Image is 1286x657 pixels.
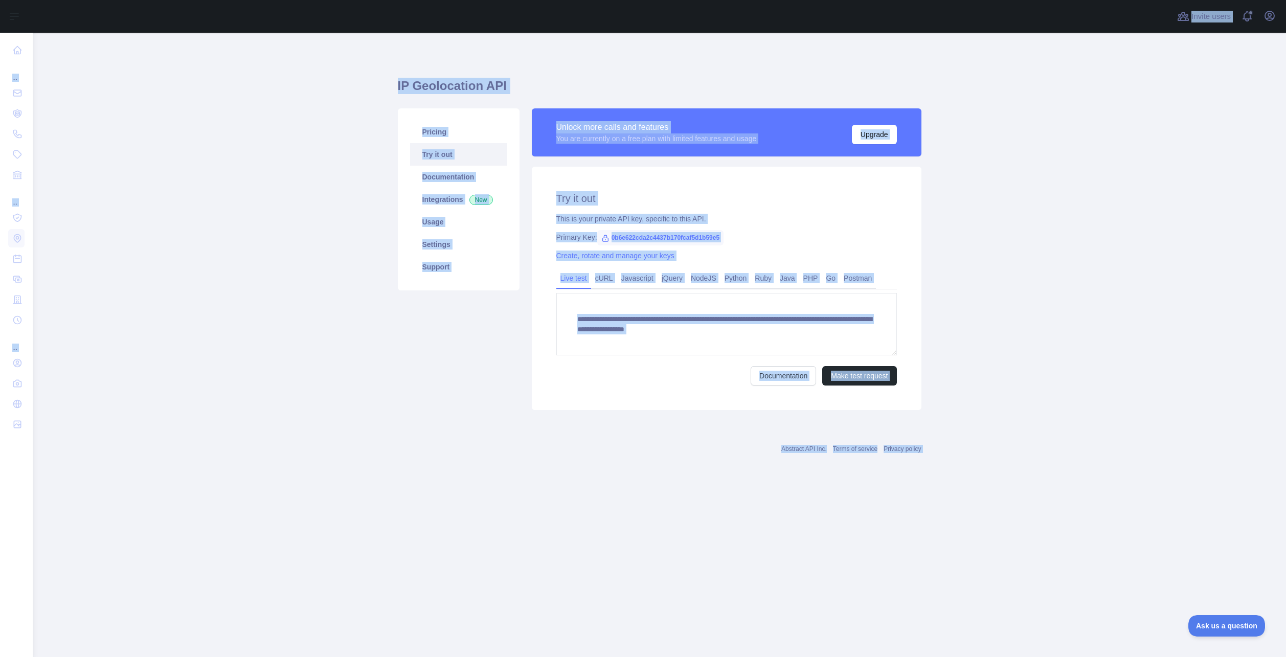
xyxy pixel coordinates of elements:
a: Terms of service [833,445,877,452]
button: Upgrade [852,125,897,144]
a: Ruby [751,270,776,286]
a: jQuery [658,270,687,286]
div: Unlock more calls and features [556,121,757,133]
div: ... [8,61,25,82]
a: Abstract API Inc. [781,445,827,452]
div: This is your private API key, specific to this API. [556,214,897,224]
span: 0b6e622cda2c4437b170fcaf5d1b59e5 [597,230,724,245]
button: Invite users [1175,8,1233,25]
a: Go [822,270,840,286]
a: Privacy policy [884,445,921,452]
a: Create, rotate and manage your keys [556,252,674,260]
h2: Try it out [556,191,897,206]
a: Live test [556,270,591,286]
iframe: Toggle Customer Support [1188,615,1266,637]
a: Try it out [410,143,507,166]
a: Documentation [410,166,507,188]
div: ... [8,331,25,352]
span: Invite users [1191,11,1231,22]
a: Postman [840,270,876,286]
a: PHP [799,270,822,286]
a: Integrations New [410,188,507,211]
a: Documentation [751,366,816,386]
a: Pricing [410,121,507,143]
a: Usage [410,211,507,233]
a: cURL [591,270,617,286]
h1: IP Geolocation API [398,78,921,102]
div: Primary Key: [556,232,897,242]
span: New [469,195,493,205]
button: Make test request [822,366,896,386]
a: Support [410,256,507,278]
a: Settings [410,233,507,256]
a: Python [720,270,751,286]
a: NodeJS [687,270,720,286]
div: You are currently on a free plan with limited features and usage [556,133,757,144]
div: ... [8,186,25,207]
a: Java [776,270,799,286]
a: Javascript [617,270,658,286]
